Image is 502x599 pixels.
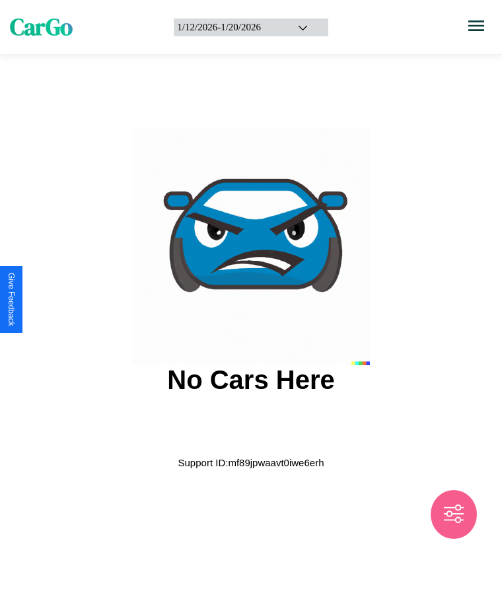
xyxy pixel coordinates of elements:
span: CarGo [10,11,73,43]
div: Give Feedback [7,273,16,326]
div: 1 / 12 / 2026 - 1 / 20 / 2026 [177,22,280,33]
p: Support ID: mf89jpwaavt0iwe6erh [178,454,324,472]
h2: No Cars Here [167,365,334,395]
img: car [132,127,370,365]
